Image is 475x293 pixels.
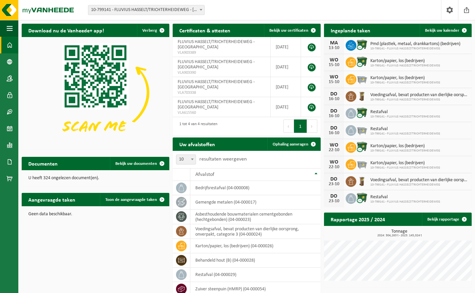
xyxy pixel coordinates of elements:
div: 1 tot 4 van 4 resultaten [176,119,217,133]
img: WB-2500-GAL-GY-04 [356,158,368,170]
h2: Ingeplande taken [324,24,377,37]
span: 10-799141 - FLUVIUS HASSELT/TRICHTERHEIDEWEG [370,81,440,85]
label: resultaten weergeven [199,157,247,162]
span: 10-799141 - FLUVIUS HASSELT/TRICHTERHEIDEWEG [370,183,468,187]
div: 15-10 [327,80,341,84]
h2: Documenten [22,157,64,170]
span: VLA615560 [178,110,265,115]
img: WB-1100-CU [356,141,368,153]
img: WB-1100-CU [356,39,368,50]
div: MA [327,40,341,46]
span: Verberg [142,28,157,33]
span: Restafval [370,109,440,115]
a: Bekijk uw documenten [110,157,169,170]
button: Next [307,119,317,133]
span: Bekijk uw documenten [115,162,157,166]
img: WB-2500-GAL-GY-04 [356,73,368,84]
span: 10 [176,155,196,164]
span: Voedingsafval, bevat producten van dierlijke oorsprong, onverpakt, categorie 3 [370,178,468,183]
button: Verberg [137,24,169,37]
span: Restafval [370,195,440,200]
span: Toon de aangevraagde taken [105,198,157,202]
span: 10 [176,155,196,165]
td: karton/papier, los (bedrijven) (04-000026) [190,239,320,253]
h3: Tonnage [327,229,472,237]
div: WO [327,142,341,148]
span: Karton/papier, los (bedrijven) [370,143,440,149]
a: Ophaling aanvragen [267,137,320,151]
h2: Download nu de Vanheede+ app! [22,24,111,37]
img: WB-1100-CU [356,56,368,67]
span: VLA703338 [178,90,265,95]
img: WB-1100-CU [356,192,368,204]
img: WB-1100-CU [356,107,368,118]
img: Download de VHEPlus App [22,37,169,148]
span: Bekijk uw kalender [425,28,459,33]
span: FLUVIUS HASSELT/TRICHTERHEIDEWEG - [GEOGRAPHIC_DATA] [178,79,255,90]
span: 10-799141 - FLUVIUS HASSELT/TRICHTERHEIDEWEG [370,132,440,136]
a: Toon de aangevraagde taken [100,193,169,206]
td: [DATE] [271,97,301,117]
span: Ophaling aanvragen [273,142,308,146]
span: Karton/papier, los (bedrijven) [370,58,440,64]
div: WO [327,160,341,165]
td: asbesthoudende bouwmaterialen cementgebonden (hechtgebonden) (04-000023) [190,210,320,224]
span: 2024: 304,263 t - 2025: 145,024 t [327,234,472,237]
div: 22-10 [327,148,341,153]
span: Karton/papier, los (bedrijven) [370,161,440,166]
span: 10-799141 - FLUVIUS HASSELT/TRICHTERHEIDEWEG - HASSELT [88,5,205,15]
a: Bekijk uw kalender [420,24,471,37]
div: DO [327,91,341,97]
img: WB-2500-GAL-GY-04 [356,124,368,135]
span: Afvalstof [195,172,214,177]
div: 23-10 [327,199,341,204]
span: FLUVIUS HASSELT/TRICHTERHEIDEWEG - [GEOGRAPHIC_DATA] [178,59,255,70]
button: 1 [294,119,307,133]
td: gemengde metalen (04-000017) [190,195,320,210]
span: Restafval [370,126,440,132]
img: WB-0140-HPE-BN-01 [356,90,368,101]
p: U heeft 324 ongelezen document(en). [28,176,163,181]
h2: Rapportage 2025 / 2024 [324,213,392,226]
td: [DATE] [271,57,301,77]
a: Bekijk uw certificaten [264,24,320,37]
span: 10-799141 - FLUVIUS HASSELT/TRICHTERHEIDEWEG [370,64,440,68]
h2: Uw afvalstoffen [173,137,222,151]
div: 16-10 [327,114,341,118]
div: 16-10 [327,97,341,101]
span: 10-799141 - FLUVIUS HASSELT/TRICHTERHEIDEWEG [370,98,468,102]
div: 16-10 [327,131,341,135]
span: Karton/papier, los (bedrijven) [370,75,440,81]
div: WO [327,57,341,63]
td: voedingsafval, bevat producten van dierlijke oorsprong, onverpakt, categorie 3 (04-000024) [190,224,320,239]
div: 13-10 [327,46,341,50]
div: DO [327,177,341,182]
div: DO [327,125,341,131]
span: Pmd (plastiek, metaal, drankkartons) (bedrijven) [370,41,460,47]
h2: Aangevraagde taken [22,193,82,206]
span: Voedingsafval, bevat producten van dierlijke oorsprong, onverpakt, categorie 3 [370,92,468,98]
span: 10-799141 - FLUVIUS HASSELT/TRICHTERHEIDEWEG [370,115,440,119]
span: 10-799141 - FLUVIUS HASSELT/TRICHTERHEIDEWEG [370,166,440,170]
div: 15-10 [327,63,341,67]
span: FLUVIUS HASSELT/TRICHTERHEIDEWEG - [GEOGRAPHIC_DATA] [178,99,255,110]
div: 23-10 [327,182,341,187]
td: bedrijfsrestafval (04-000008) [190,181,320,195]
div: DO [327,108,341,114]
button: Previous [283,119,294,133]
h2: Certificaten & attesten [173,24,237,37]
td: behandeld hout (B) (04-000028) [190,253,320,268]
div: DO [327,194,341,199]
td: [DATE] [271,37,301,57]
span: 10-799141 - FLUVIUS HASSELT/TRICHTERHEIDEWEG [370,200,440,204]
p: Geen data beschikbaar. [28,212,163,217]
span: FLUVIUS HASSELT/TRICHTERHEIDEWEG - [GEOGRAPHIC_DATA] [178,39,255,50]
div: 22-10 [327,165,341,170]
span: Bekijk uw certificaten [269,28,308,33]
img: WB-0140-HPE-BN-01 [356,175,368,187]
span: VLA903390 [178,70,265,75]
span: 10-799141 - FLUVIUS HASSELT/TRICHTERHEIDEWEG [370,149,440,153]
div: WO [327,74,341,80]
td: restafval (04-000029) [190,268,320,282]
span: 10-799141 - FLUVIUS HASSELT/TRICHTERHEIDEWEG [370,47,460,51]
